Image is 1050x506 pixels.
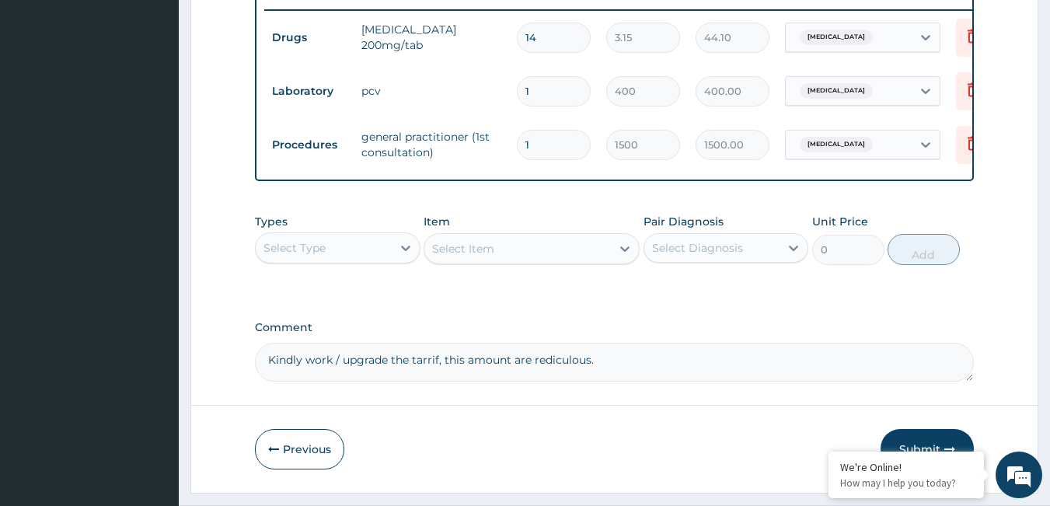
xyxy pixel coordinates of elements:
label: Types [255,215,288,229]
label: Item [424,214,450,229]
p: How may I help you today? [840,476,972,490]
td: Procedures [264,131,354,159]
label: Unit Price [812,214,868,229]
span: [MEDICAL_DATA] [800,137,873,152]
div: Select Diagnosis [652,240,743,256]
textarea: Type your message and hit 'Enter' [8,339,296,393]
td: Laboratory [264,77,354,106]
button: Submit [881,429,974,469]
div: Chat with us now [81,87,261,107]
button: Previous [255,429,344,469]
td: [MEDICAL_DATA] 200mg/tab [354,14,509,61]
div: Minimize live chat window [255,8,292,45]
td: pcv [354,75,509,106]
div: Select Type [263,240,326,256]
img: d_794563401_company_1708531726252_794563401 [29,78,63,117]
button: Add [888,234,960,265]
div: We're Online! [840,460,972,474]
td: Drugs [264,23,354,52]
label: Comment [255,321,975,334]
td: general practitioner (1st consultation) [354,121,509,168]
label: Pair Diagnosis [644,214,724,229]
span: [MEDICAL_DATA] [800,83,873,99]
span: We're online! [90,153,215,310]
span: [MEDICAL_DATA] [800,30,873,45]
